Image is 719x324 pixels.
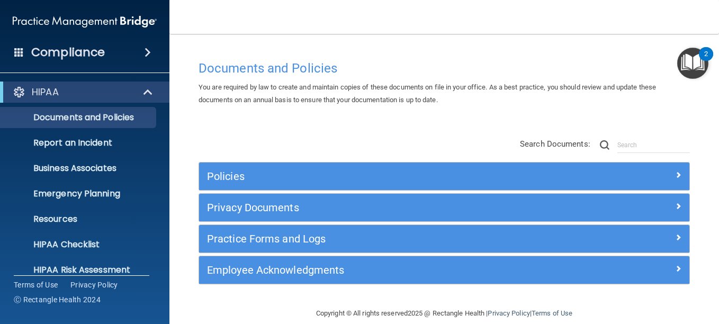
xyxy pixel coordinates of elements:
p: HIPAA [32,86,59,98]
span: Ⓒ Rectangle Health 2024 [14,294,101,305]
img: PMB logo [13,11,157,32]
p: Business Associates [7,163,151,174]
h5: Practice Forms and Logs [207,233,559,245]
span: You are required by law to create and maintain copies of these documents on file in your office. ... [199,83,656,104]
h5: Privacy Documents [207,202,559,213]
button: Open Resource Center, 2 new notifications [677,48,708,79]
span: Search Documents: [520,139,590,149]
input: Search [617,137,690,153]
a: Policies [207,168,681,185]
h5: Policies [207,170,559,182]
p: Documents and Policies [7,112,151,123]
a: HIPAA [13,86,154,98]
h4: Compliance [31,45,105,60]
p: Emergency Planning [7,188,151,199]
p: Report an Incident [7,138,151,148]
h5: Employee Acknowledgments [207,264,559,276]
p: HIPAA Risk Assessment [7,265,151,275]
a: Privacy Policy [488,309,529,317]
a: Terms of Use [14,280,58,290]
h4: Documents and Policies [199,61,690,75]
iframe: Drift Widget Chat Controller [536,249,706,291]
a: Privacy Documents [207,199,681,216]
div: 2 [704,54,708,68]
a: Practice Forms and Logs [207,230,681,247]
a: Terms of Use [532,309,572,317]
p: Resources [7,214,151,224]
a: Privacy Policy [70,280,118,290]
a: Employee Acknowledgments [207,262,681,278]
p: HIPAA Checklist [7,239,151,250]
img: ic-search.3b580494.png [600,140,609,150]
